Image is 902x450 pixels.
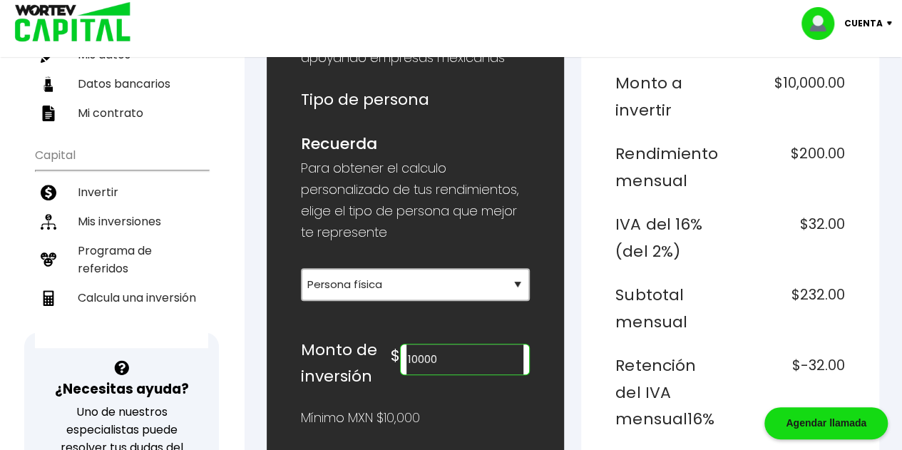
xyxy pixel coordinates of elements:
[736,352,845,433] h6: $-32.00
[615,140,724,194] h6: Rendimiento mensual
[301,86,531,113] h6: Tipo de persona
[301,407,420,429] p: Mínimo MXN $10,000
[301,131,531,158] h6: Recuerda
[35,69,208,98] a: Datos bancarios
[736,140,845,194] h6: $200.00
[55,379,189,399] h3: ¿Necesitas ayuda?
[41,76,56,92] img: datos-icon.10cf9172.svg
[41,214,56,230] img: inversiones-icon.6695dc30.svg
[736,282,845,335] h6: $232.00
[883,21,902,26] img: icon-down
[35,236,208,283] a: Programa de referidos
[41,290,56,306] img: calculadora-icon.17d418c4.svg
[764,407,888,439] div: Agendar llamada
[35,207,208,236] a: Mis inversiones
[391,342,400,369] h6: $
[844,13,883,34] p: Cuenta
[41,252,56,267] img: recomiendanos-icon.9b8e9327.svg
[35,98,208,128] a: Mi contrato
[35,178,208,207] a: Invertir
[615,282,724,335] h6: Subtotal mensual
[801,7,844,40] img: profile-image
[301,158,531,243] p: Para obtener el calculo personalizado de tus rendimientos, elige el tipo de persona que mejor te ...
[736,70,845,123] h6: $10,000.00
[615,70,724,123] h6: Monto a invertir
[35,283,208,312] a: Calcula una inversión
[41,106,56,121] img: contrato-icon.f2db500c.svg
[615,352,724,433] h6: Retención del IVA mensual 16%
[736,211,845,265] h6: $32.00
[41,185,56,200] img: invertir-icon.b3b967d7.svg
[35,1,208,128] ul: Perfil
[615,211,724,265] h6: IVA del 16% (del 2%)
[35,139,208,348] ul: Capital
[301,337,391,390] h6: Monto de inversión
